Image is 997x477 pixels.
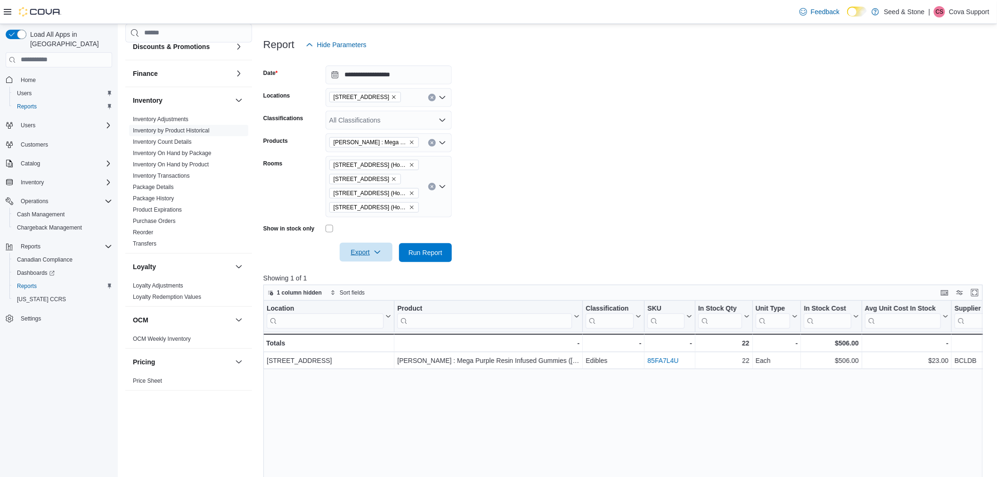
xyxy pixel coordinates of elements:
[17,224,82,231] span: Chargeback Management
[13,222,86,233] a: Chargeback Management
[2,73,116,87] button: Home
[326,66,452,84] input: Press the down key to open a popover containing a calendar.
[133,315,231,325] button: OCM
[133,69,231,78] button: Finance
[133,293,201,301] span: Loyalty Redemption Values
[17,269,55,277] span: Dashboards
[955,304,996,328] button: Supplier
[263,225,315,232] label: Show in stock only
[125,375,252,390] div: Pricing
[133,357,155,367] h3: Pricing
[334,189,407,198] span: [STREET_ADDRESS] (Hope) - Front Room
[327,287,368,298] button: Sort fields
[439,116,446,124] button: Open list of options
[439,94,446,101] button: Open list of options
[884,6,924,17] p: Seed & Stone
[2,138,116,151] button: Customers
[397,304,572,313] div: Product
[21,122,35,129] span: Users
[804,304,851,328] div: In Stock Cost
[13,267,112,279] span: Dashboards
[409,162,415,168] button: Remove 590 Old Hope Princeton Way (Hope) - Back Room from selection in this group
[133,184,174,190] a: Package Details
[133,183,174,191] span: Package Details
[263,137,288,145] label: Products
[409,140,415,145] button: Remove Woody Nelson : Mega Purple Resin Infused Gummies (Gastro Pop) (10x4g) from selection in th...
[13,294,70,305] a: [US_STATE] CCRS
[267,304,384,313] div: Location
[391,94,397,100] button: Remove 590 Old Hope Princeton Way (Hope) from selection in this group
[865,304,948,328] button: Avg Unit Cost In Stock
[317,40,367,49] span: Hide Parameters
[13,222,112,233] span: Chargeback Management
[233,398,245,410] button: Products
[267,304,391,328] button: Location
[13,88,112,99] span: Users
[17,241,44,252] button: Reports
[334,203,407,212] span: [STREET_ADDRESS] (Hope) - Unsellable
[233,95,245,106] button: Inventory
[17,74,112,86] span: Home
[847,16,848,17] span: Dark Mode
[647,357,678,364] a: 85FA7L4U
[19,7,61,16] img: Cova
[2,312,116,325] button: Settings
[263,39,294,50] h3: Report
[586,304,634,328] div: Classification
[26,30,112,49] span: Load All Apps in [GEOGRAPHIC_DATA]
[811,7,840,16] span: Feedback
[865,304,941,313] div: Avg Unit Cost In Stock
[17,241,112,252] span: Reports
[17,313,112,324] span: Settings
[133,262,156,271] h3: Loyalty
[17,120,39,131] button: Users
[9,87,116,100] button: Users
[13,254,76,265] a: Canadian Compliance
[647,304,685,328] div: SKU URL
[9,293,116,306] button: [US_STATE] CCRS
[17,158,112,169] span: Catalog
[133,357,231,367] button: Pricing
[9,100,116,113] button: Reports
[934,6,945,17] div: Cova Support
[804,337,858,349] div: $506.00
[17,120,112,131] span: Users
[329,188,419,198] span: 590 Old Hope Princeton Way (Hope) - Front Room
[133,335,191,343] span: OCM Weekly Inventory
[955,304,988,313] div: Supplier
[13,101,41,112] a: Reports
[133,399,231,409] button: Products
[133,116,188,123] a: Inventory Adjustments
[586,304,641,328] button: Classification
[2,240,116,253] button: Reports
[277,289,322,296] span: 1 column hidden
[133,282,183,289] a: Loyalty Adjustments
[329,202,419,213] span: 590 Old Hope Princeton Way (Hope) - Unsellable
[13,280,41,292] a: Reports
[428,94,436,101] button: Clear input
[698,304,750,328] button: In Stock Qty
[804,304,851,313] div: In Stock Cost
[2,119,116,132] button: Users
[17,177,112,188] span: Inventory
[133,217,176,225] span: Purchase Orders
[263,273,990,283] p: Showing 1 of 1
[9,221,116,234] button: Chargeback Management
[340,289,365,296] span: Sort fields
[17,196,112,207] span: Operations
[334,92,390,102] span: [STREET_ADDRESS]
[133,195,174,202] span: Package History
[9,266,116,280] a: Dashboards
[865,355,948,366] div: $23.00
[133,150,212,156] a: Inventory On Hand by Package
[755,304,790,328] div: Unit Type
[133,229,153,236] span: Reorder
[17,296,66,303] span: [US_STATE] CCRS
[133,378,162,384] a: Price Sheet
[399,243,452,262] button: Run Report
[428,139,436,147] button: Clear input
[409,190,415,196] button: Remove 590 Old Hope Princeton Way (Hope) - Front Room from selection in this group
[397,304,572,328] div: Product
